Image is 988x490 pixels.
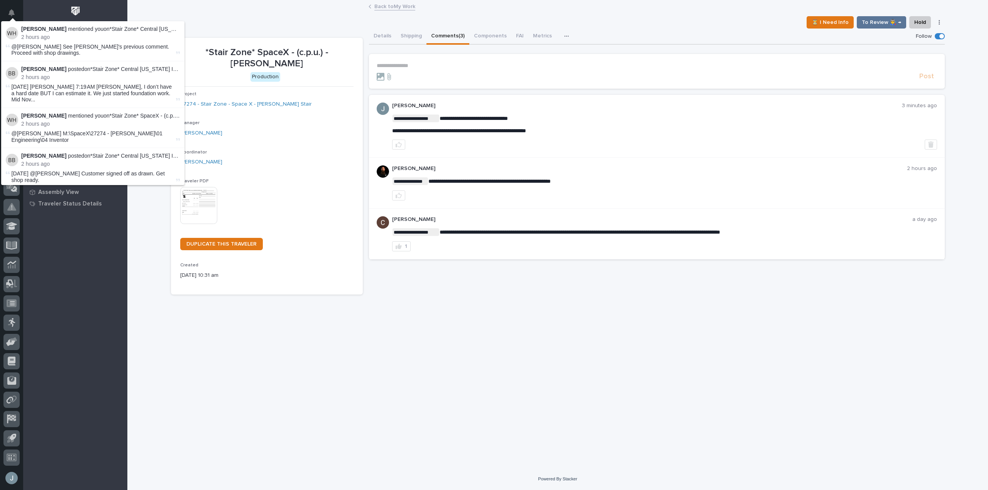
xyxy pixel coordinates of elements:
[21,66,180,72] p: posted on :
[12,44,169,56] span: @[PERSON_NAME] See [PERSON_NAME]'s previous comment. Proceed with shop drawings.
[21,74,180,81] p: 2 hours ago
[925,140,937,150] button: Delete post
[862,18,901,27] span: To Review 👨‍🏭 →
[21,161,180,167] p: 2 hours ago
[916,33,932,40] p: Follow
[374,2,415,10] a: Back toMy Work
[377,165,389,178] img: zmKUmRVDQjmBLfnAs97p
[392,190,405,200] button: like this post
[511,29,528,45] button: FAI
[180,47,354,69] p: *Stair Zone* SpaceX - (c.p.u.) - [PERSON_NAME]
[180,263,198,268] span: Created
[919,72,934,81] span: Post
[812,18,849,27] span: ⏳ I Need Info
[21,26,66,32] strong: [PERSON_NAME]
[392,241,411,251] button: 1
[23,198,127,209] a: Traveler Status Details
[110,26,275,32] a: *Stair Zone* Central [US_STATE] Insulation - Main - Switchback Stair
[469,29,511,45] button: Components
[180,158,222,166] a: [PERSON_NAME]
[3,470,20,486] button: users-avatar
[21,153,180,159] p: posted on :
[68,4,83,18] img: Workspace Logo
[392,165,907,172] p: [PERSON_NAME]
[90,153,256,159] a: *Stair Zone* Central [US_STATE] Insulation - Main - Switchback Stair
[180,271,354,280] p: [DATE] 10:31 am
[902,103,937,109] p: 3 minutes ago
[38,200,102,207] p: Traveler Status Details
[12,170,165,183] span: [DATE] @[PERSON_NAME] Customer signed off as drawn. Get shop ready.
[186,241,257,247] span: DUPLICATE THIS TRAVELER
[23,186,127,198] a: Assembly View
[12,130,163,143] span: @[PERSON_NAME] M:\SpaceX\27274 - [PERSON_NAME]\01 Engineering\04 Inventor
[38,189,79,196] p: Assembly View
[369,29,396,45] button: Details
[807,16,854,29] button: ⏳ I Need Info
[396,29,426,45] button: Shipping
[6,67,18,79] img: Brian Bontrager
[405,244,407,249] div: 1
[180,100,312,108] a: 27274 - Stair Zone - Space X - [PERSON_NAME] Stair
[912,216,937,223] p: a day ago
[180,238,263,250] a: DUPLICATE THIS TRAVELER
[180,92,196,96] span: Project
[21,34,180,40] p: 2 hours ago
[392,216,912,223] p: [PERSON_NAME]
[180,150,207,155] span: Coordinator
[392,140,405,150] button: like this post
[377,103,389,115] img: ACg8ocIJHU6JEmo4GV-3KL6HuSvSpWhSGqG5DdxF6tKpN6m2=s96-c
[180,129,222,137] a: [PERSON_NAME]
[907,165,937,172] p: 2 hours ago
[426,29,469,45] button: Comments (3)
[21,153,66,159] strong: [PERSON_NAME]
[180,179,209,184] span: Traveler PDF
[528,29,557,45] button: Metrics
[538,477,577,481] a: Powered By Stacker
[857,16,906,29] button: To Review 👨‍🏭 →
[12,84,174,103] span: [DATE] [PERSON_NAME] 7:19 AM [PERSON_NAME], I don’t have a hard date BUT I can estimate it. We ju...
[21,113,66,119] strong: [PERSON_NAME]
[110,113,230,119] a: *Stair Zone* SpaceX - (c.p.u.) - [PERSON_NAME]
[90,66,256,72] a: *Stair Zone* Central [US_STATE] Insulation - Main - Switchback Stair
[250,72,280,82] div: Production
[21,113,180,119] p: mentioned you on :
[6,154,18,166] img: Brian Bontrager
[392,103,902,109] p: [PERSON_NAME]
[6,27,18,39] img: Wynne Hochstetler
[10,9,20,22] div: Notifications
[6,114,18,126] img: Wynne Hochstetler
[21,121,180,127] p: 2 hours ago
[21,66,66,72] strong: [PERSON_NAME]
[909,16,931,29] button: Hold
[180,121,200,125] span: Manager
[377,216,389,229] img: AGNmyxaji213nCK4JzPdPN3H3CMBhXDSA2tJ_sy3UIa5=s96-c
[914,18,926,27] span: Hold
[916,72,937,81] button: Post
[21,26,180,32] p: mentioned you on :
[3,5,20,21] button: Notifications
